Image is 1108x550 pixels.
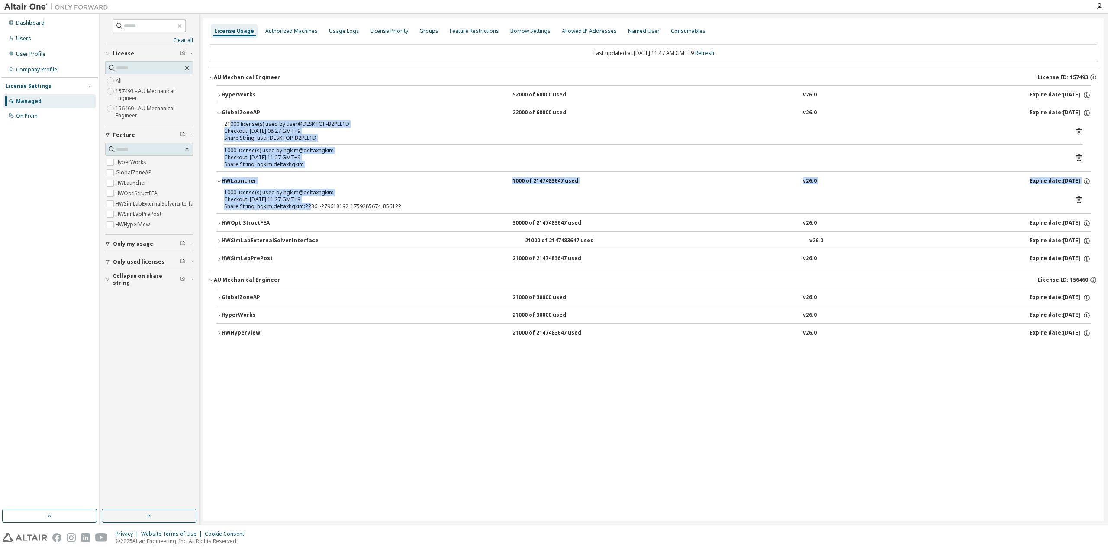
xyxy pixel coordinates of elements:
[113,273,180,286] span: Collapse on share string
[16,66,57,73] div: Company Profile
[803,329,817,337] div: v26.0
[695,49,714,57] a: Refresh
[180,276,185,283] span: Clear filter
[141,531,205,537] div: Website Terms of Use
[1030,294,1091,302] div: Expire date: [DATE]
[1030,91,1091,99] div: Expire date: [DATE]
[222,237,319,245] div: HWSimLabExternalSolverInterface
[803,294,817,302] div: v26.0
[216,214,1091,233] button: HWOptiStructFEA30000 of 2147483647 usedv26.0Expire date:[DATE]
[216,232,1091,251] button: HWSimLabExternalSolverInterface21000 of 2147483647 usedv26.0Expire date:[DATE]
[1030,329,1091,337] div: Expire date: [DATE]
[113,241,153,248] span: Only my usage
[224,128,1062,135] div: Checkout: [DATE] 08:27 GMT+9
[6,83,52,90] div: License Settings
[216,103,1091,122] button: GlobalZoneAP22000 of 60000 usedv26.0Expire date:[DATE]
[214,28,254,35] div: License Usage
[216,172,1091,191] button: HWLauncher1000 of 2147483647 usedv26.0Expire date:[DATE]
[116,86,193,103] label: 157493 - AU Mechanical Engineer
[224,161,1062,168] div: Share String: hgkim:deltaxhgkim
[16,51,45,58] div: User Profile
[224,154,1062,161] div: Checkout: [DATE] 11:27 GMT+9
[809,237,823,245] div: v26.0
[222,312,300,319] div: HyperWorks
[113,258,164,265] span: Only used licenses
[222,109,300,117] div: GlobalZoneAP
[105,37,193,44] a: Clear all
[222,255,300,263] div: HWSimLabPrePost
[216,249,1091,268] button: HWSimLabPrePost21000 of 2147483647 usedv26.0Expire date:[DATE]
[224,135,1062,142] div: Share String: user:DESKTOP-B2PLL1D
[450,28,499,35] div: Feature Restrictions
[116,531,141,537] div: Privacy
[67,533,76,542] img: instagram.svg
[671,28,705,35] div: Consumables
[512,219,590,227] div: 30000 of 2147483647 used
[512,91,590,99] div: 52000 of 60000 used
[180,258,185,265] span: Clear filter
[216,288,1091,307] button: GlobalZoneAP21000 of 30000 usedv26.0Expire date:[DATE]
[180,241,185,248] span: Clear filter
[116,157,148,167] label: HyperWorks
[214,277,280,283] div: AU Mechanical Engineer
[16,19,45,26] div: Dashboard
[105,235,193,254] button: Only my usage
[1038,74,1088,81] span: License ID: 157493
[512,177,590,185] div: 1000 of 2147483647 used
[205,531,249,537] div: Cookie Consent
[116,188,159,199] label: HWOptiStructFEA
[803,255,817,263] div: v26.0
[224,189,1062,196] div: 1000 license(s) used by hgkim@deltaxhgkim
[116,537,249,545] p: © 2025 Altair Engineering, Inc. All Rights Reserved.
[209,270,1098,289] button: AU Mechanical EngineerLicense ID: 156460
[265,28,318,35] div: Authorized Machines
[419,28,438,35] div: Groups
[1030,312,1091,319] div: Expire date: [DATE]
[81,533,90,542] img: linkedin.svg
[180,132,185,138] span: Clear filter
[116,103,193,121] label: 156460 - AU Mechanical Engineer
[562,28,617,35] div: Allowed IP Addresses
[329,28,359,35] div: Usage Logs
[803,109,817,117] div: v26.0
[1030,177,1091,185] div: Expire date: [DATE]
[512,109,590,117] div: 22000 of 60000 used
[222,294,300,302] div: GlobalZoneAP
[224,196,1062,203] div: Checkout: [DATE] 11:27 GMT+9
[216,306,1091,325] button: HyperWorks21000 of 30000 usedv26.0Expire date:[DATE]
[224,121,1062,128] div: 21000 license(s) used by user@DESKTOP-B2PLL1D
[116,167,153,178] label: GlobalZoneAP
[216,324,1091,343] button: HWHyperView21000 of 2147483647 usedv26.0Expire date:[DATE]
[116,199,201,209] label: HWSimLabExternalSolverInterface
[1038,277,1088,283] span: License ID: 156460
[1030,255,1091,263] div: Expire date: [DATE]
[116,76,123,86] label: All
[512,312,590,319] div: 21000 of 30000 used
[222,91,300,99] div: HyperWorks
[4,3,113,11] img: Altair One
[113,132,135,138] span: Feature
[512,329,590,337] div: 21000 of 2147483647 used
[180,50,185,57] span: Clear filter
[224,203,1062,210] div: Share String: hgkim:deltaxhgkim:2236_-279618192_1759285674_856122
[370,28,408,35] div: License Priority
[116,209,163,219] label: HWSimLabPrePost
[52,533,61,542] img: facebook.svg
[222,219,300,227] div: HWOptiStructFEA
[116,178,148,188] label: HWLauncher
[510,28,551,35] div: Borrow Settings
[105,44,193,63] button: License
[16,35,31,42] div: Users
[214,74,280,81] div: AU Mechanical Engineer
[3,533,47,542] img: altair_logo.svg
[512,255,590,263] div: 21000 of 2147483647 used
[216,86,1091,105] button: HyperWorks52000 of 60000 usedv26.0Expire date:[DATE]
[95,533,108,542] img: youtube.svg
[525,237,603,245] div: 21000 of 2147483647 used
[105,125,193,145] button: Feature
[105,270,193,289] button: Collapse on share string
[1030,237,1091,245] div: Expire date: [DATE]
[803,177,817,185] div: v26.0
[224,147,1062,154] div: 1000 license(s) used by hgkim@deltaxhgkim
[16,113,38,119] div: On Prem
